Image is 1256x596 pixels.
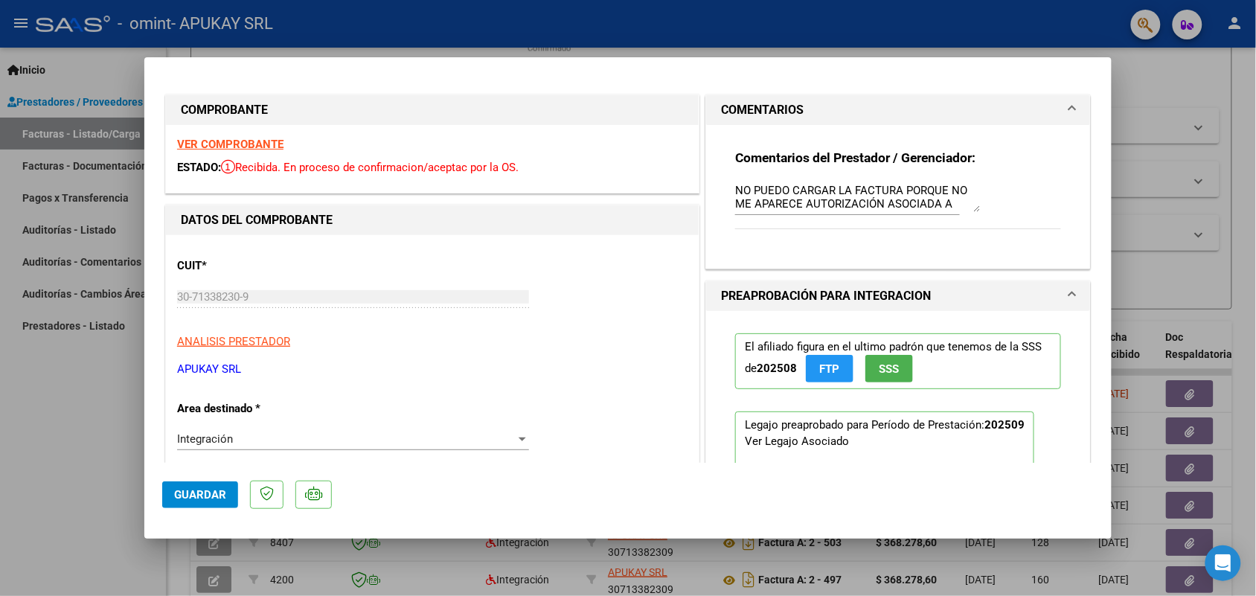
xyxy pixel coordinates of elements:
[984,418,1025,432] strong: 202509
[745,433,849,449] div: Ver Legajo Asociado
[181,213,333,227] strong: DATOS DEL COMPROBANTE
[706,125,1090,269] div: COMENTARIOS
[177,400,330,417] p: Area destinado *
[865,355,913,382] button: SSS
[706,281,1090,311] mat-expansion-panel-header: PREAPROBACIÓN PARA INTEGRACION
[162,481,238,508] button: Guardar
[757,362,797,375] strong: 202508
[177,138,283,151] a: VER COMPROBANTE
[174,488,226,502] span: Guardar
[735,333,1061,389] p: El afiliado figura en el ultimo padrón que tenemos de la SSS de
[177,361,688,378] p: APUKAY SRL
[177,335,290,348] span: ANALISIS PRESTADOR
[721,101,804,119] h1: COMENTARIOS
[820,362,840,376] span: FTP
[221,161,519,174] span: Recibida. En proceso de confirmacion/aceptac por la OS.
[879,362,900,376] span: SSS
[1205,545,1241,581] div: Open Intercom Messenger
[735,150,975,165] strong: Comentarios del Prestador / Gerenciador:
[806,355,853,382] button: FTP
[177,257,330,275] p: CUIT
[706,95,1090,125] mat-expansion-panel-header: COMENTARIOS
[177,161,221,174] span: ESTADO:
[181,103,268,117] strong: COMPROBANTE
[721,287,931,305] h1: PREAPROBACIÓN PARA INTEGRACION
[177,432,233,446] span: Integración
